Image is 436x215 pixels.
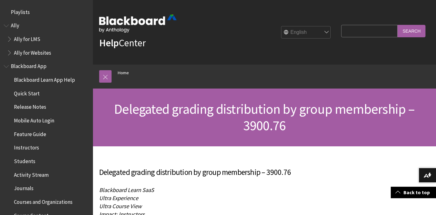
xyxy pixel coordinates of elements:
[14,88,40,97] span: Quick Start
[4,7,89,17] nav: Book outline for Playlists
[14,34,40,42] span: Ally for LMS
[281,26,331,39] select: Site Language Selector
[99,167,338,178] h3: Delegated grading distribution by group membership – 3900.76
[99,37,146,49] a: HelpCenter
[11,21,19,29] span: Ally
[114,100,415,134] span: Delegated grading distribution by group membership – 3900.76
[4,21,89,58] nav: Book outline for Anthology Ally Help
[99,15,177,33] img: Blackboard by Anthology
[118,69,129,77] a: Home
[14,170,49,178] span: Activity Stream
[14,197,73,205] span: Courses and Organizations
[14,115,54,124] span: Mobile Auto Login
[14,129,46,137] span: Feature Guide
[14,75,75,83] span: Blackboard Learn App Help
[14,183,33,192] span: Journals
[14,102,46,110] span: Release Notes
[11,61,46,70] span: Blackboard App
[391,187,436,198] a: Back to top
[14,156,35,164] span: Students
[14,48,51,56] span: Ally for Websites
[398,25,425,37] input: Search
[11,7,30,15] span: Playlists
[99,37,119,49] strong: Help
[14,143,39,151] span: Instructors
